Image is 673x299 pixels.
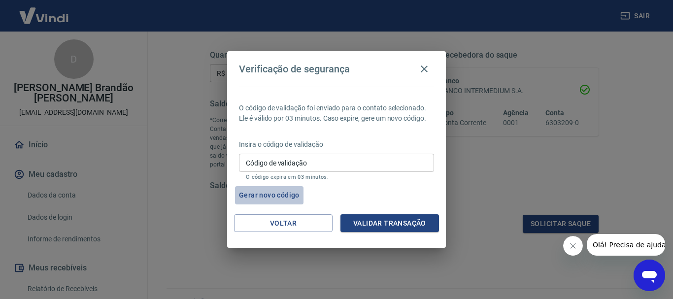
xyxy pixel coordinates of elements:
p: Insira o código de validação [239,139,434,150]
iframe: Fechar mensagem [563,236,583,256]
iframe: Botão para abrir a janela de mensagens [634,260,665,291]
button: Voltar [234,214,333,233]
iframe: Mensagem da empresa [587,234,665,256]
button: Gerar novo código [235,186,303,204]
button: Validar transação [340,214,439,233]
h4: Verificação de segurança [239,63,350,75]
p: O código de validação foi enviado para o contato selecionado. Ele é válido por 03 minutos. Caso e... [239,103,434,124]
p: O código expira em 03 minutos. [246,174,427,180]
span: Olá! Precisa de ajuda? [6,7,83,15]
